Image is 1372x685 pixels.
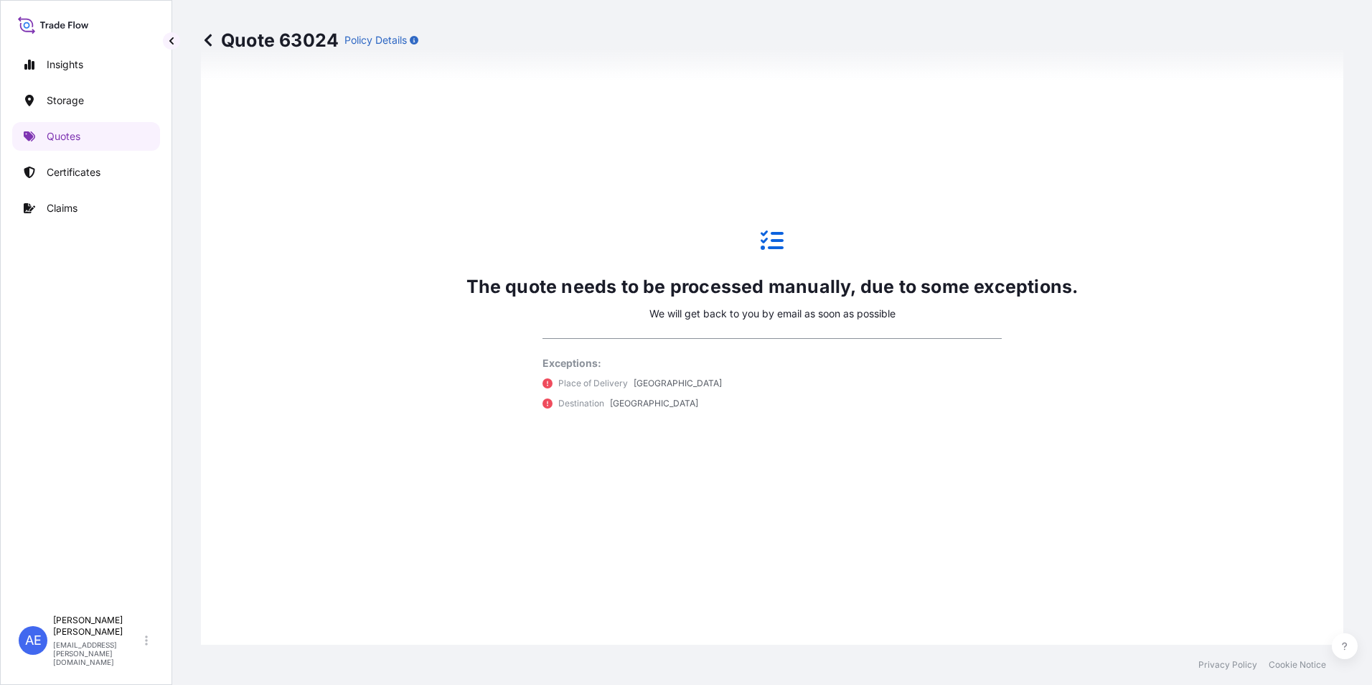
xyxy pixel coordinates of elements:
[1198,659,1257,671] a: Privacy Policy
[53,615,142,638] p: [PERSON_NAME] [PERSON_NAME]
[201,29,339,52] p: Quote 63024
[47,201,77,215] p: Claims
[610,396,698,411] p: [GEOGRAPHIC_DATA]
[649,307,896,321] p: We will get back to you by email as soon as possible
[558,396,604,411] p: Destination
[12,122,160,151] a: Quotes
[47,129,80,144] p: Quotes
[634,376,722,391] p: [GEOGRAPHIC_DATA]
[47,93,84,108] p: Storage
[47,57,83,72] p: Insights
[12,86,160,115] a: Storage
[47,165,100,180] p: Certificates
[12,158,160,187] a: Certificates
[558,376,628,391] p: Place of Delivery
[1269,659,1326,671] a: Cookie Notice
[53,640,142,666] p: [EMAIL_ADDRESS][PERSON_NAME][DOMAIN_NAME]
[542,356,1002,371] p: Exceptions:
[466,275,1079,298] p: The quote needs to be processed manually, due to some exceptions.
[12,50,160,79] a: Insights
[25,633,42,648] span: AE
[12,194,160,223] a: Claims
[344,33,407,47] p: Policy Details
